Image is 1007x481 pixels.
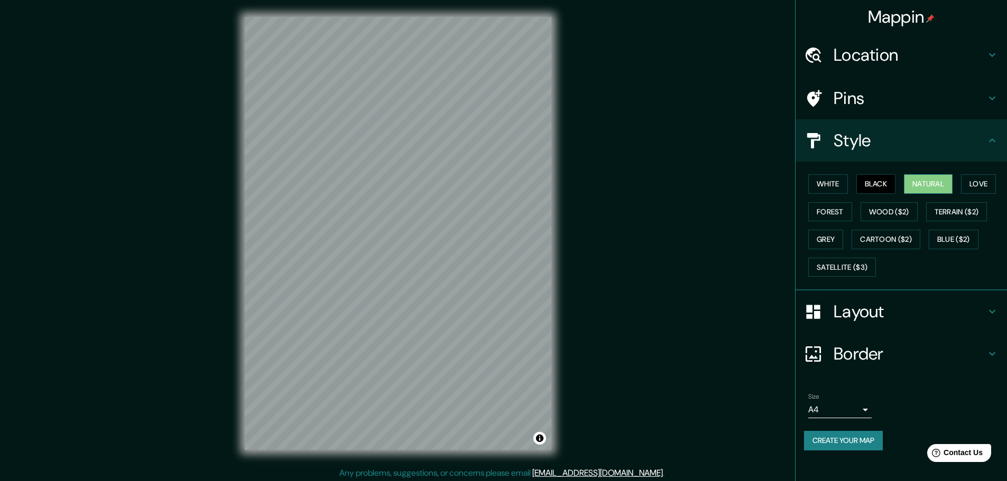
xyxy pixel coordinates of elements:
[834,44,986,65] h4: Location
[834,130,986,151] h4: Style
[904,174,953,194] button: Natural
[861,202,918,222] button: Wood ($2)
[808,392,819,401] label: Size
[664,467,666,479] div: .
[796,34,1007,76] div: Location
[808,230,843,249] button: Grey
[804,431,883,450] button: Create your map
[245,17,551,450] canvas: Map
[339,467,664,479] p: Any problems, suggestions, or concerns please email .
[961,174,996,194] button: Love
[533,432,546,445] button: Toggle attribution
[834,301,986,322] h4: Layout
[666,467,668,479] div: .
[929,230,978,249] button: Blue ($2)
[808,401,872,418] div: A4
[868,6,935,27] h4: Mappin
[796,333,1007,375] div: Border
[796,77,1007,119] div: Pins
[852,230,920,249] button: Cartoon ($2)
[808,174,848,194] button: White
[856,174,896,194] button: Black
[926,14,935,23] img: pin-icon.png
[834,343,986,364] h4: Border
[532,467,663,478] a: [EMAIL_ADDRESS][DOMAIN_NAME]
[796,119,1007,162] div: Style
[796,290,1007,333] div: Layout
[913,440,995,469] iframe: Help widget launcher
[926,202,987,222] button: Terrain ($2)
[834,88,986,109] h4: Pins
[808,258,876,277] button: Satellite ($3)
[808,202,852,222] button: Forest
